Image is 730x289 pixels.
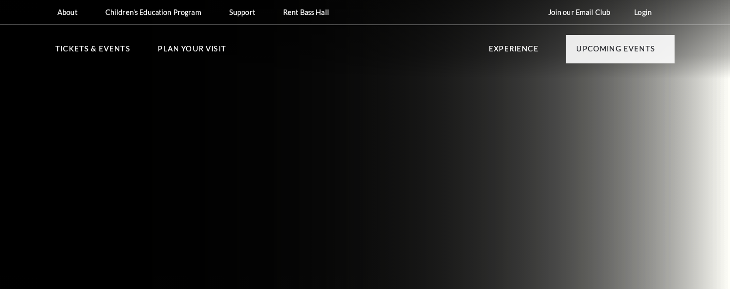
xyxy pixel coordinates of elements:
p: Support [229,8,255,16]
p: Plan Your Visit [158,43,226,61]
p: Tickets & Events [55,43,130,61]
p: Experience [489,43,539,61]
p: Rent Bass Hall [283,8,329,16]
p: Children's Education Program [105,8,201,16]
p: About [57,8,77,16]
p: Upcoming Events [576,43,655,61]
